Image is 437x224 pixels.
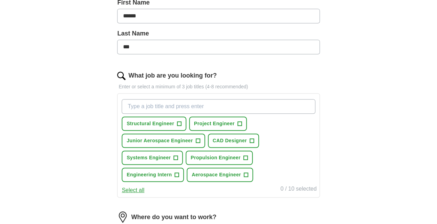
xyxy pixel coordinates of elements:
[192,171,241,178] span: Aerospace Engineer
[127,171,172,178] span: Engineering Intern
[122,99,315,114] input: Type a job title and press enter
[122,186,144,194] button: Select all
[186,151,253,165] button: Propulsion Engineer
[187,168,253,182] button: Aerospace Engineer
[122,168,184,182] button: Engineering Intern
[117,72,126,80] img: search.png
[122,134,205,148] button: Junior Aerospace Engineer
[281,185,317,194] div: 0 / 10 selected
[128,71,217,80] label: What job are you looking for?
[127,154,171,161] span: Systems Engineer
[213,137,247,144] span: CAD Designer
[117,29,319,38] label: Last Name
[127,120,174,127] span: Structural Engineer
[117,211,128,223] img: location.png
[127,137,193,144] span: Junior Aerospace Engineer
[122,117,186,131] button: Structural Engineer
[189,117,247,131] button: Project Engineer
[208,134,259,148] button: CAD Designer
[122,151,183,165] button: Systems Engineer
[131,213,216,222] label: Where do you want to work?
[194,120,235,127] span: Project Engineer
[117,83,319,90] p: Enter or select a minimum of 3 job titles (4-8 recommended)
[191,154,241,161] span: Propulsion Engineer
